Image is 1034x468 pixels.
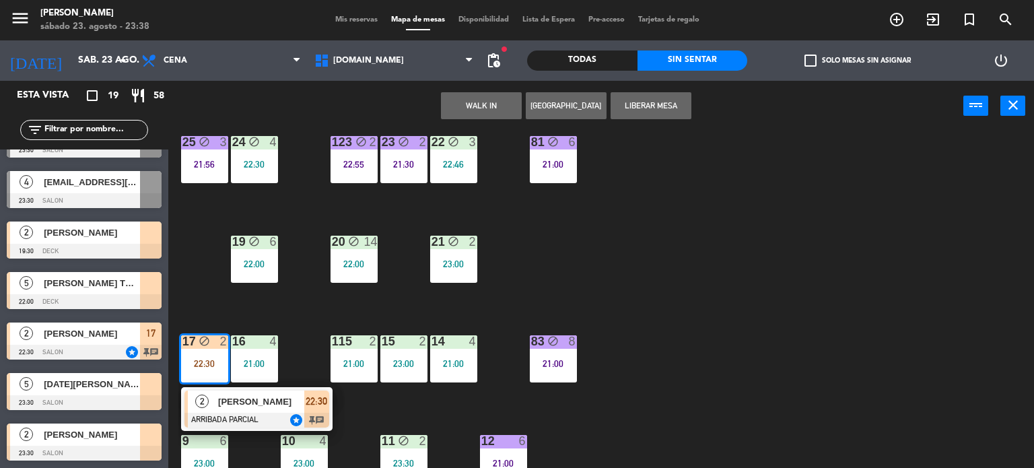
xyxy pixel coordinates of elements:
i: menu [10,8,30,28]
div: 83 [531,335,532,347]
div: 17 [182,335,183,347]
div: [PERSON_NAME] [40,7,149,20]
span: 58 [153,88,164,104]
div: 21:30 [380,160,427,169]
i: block [398,435,409,446]
span: [DATE][PERSON_NAME] [44,377,140,391]
div: 4 [270,136,278,148]
i: filter_list [27,122,43,138]
i: block [448,136,459,147]
span: pending_actions [485,53,502,69]
span: 17 [146,325,156,341]
i: block [199,335,210,347]
i: power_input [968,97,984,113]
i: close [1005,97,1021,113]
div: 3 [220,136,228,148]
i: arrow_drop_down [115,53,131,69]
span: [DOMAIN_NAME] [333,56,404,65]
button: power_input [963,96,988,116]
span: Pre-acceso [582,16,631,24]
div: Sin sentar [637,51,748,71]
i: block [355,136,367,147]
span: 5 [20,377,33,391]
div: 25 [182,136,183,148]
div: 22:46 [430,160,477,169]
button: WALK IN [441,92,522,119]
div: 21:00 [231,359,278,368]
button: Liberar Mesa [611,92,691,119]
div: 2 [370,335,378,347]
i: block [248,136,260,147]
div: 23:00 [181,459,228,468]
div: 22:00 [231,259,278,269]
div: 23:00 [281,459,328,468]
i: block [199,136,210,147]
span: [PERSON_NAME] [44,327,140,341]
span: 4 [20,175,33,189]
i: turned_in_not [961,11,977,28]
span: fiber_manual_record [500,45,508,53]
div: 22:30 [181,359,228,368]
i: block [547,335,559,347]
span: [PERSON_NAME] [44,226,140,240]
div: 3 [469,136,477,148]
div: Todas [527,51,637,71]
div: 14 [364,236,378,248]
span: check_box_outline_blank [804,55,817,67]
div: 21:00 [530,160,577,169]
i: add_circle_outline [889,11,905,28]
i: crop_square [84,88,100,104]
div: 21:00 [530,359,577,368]
div: 2 [419,435,427,447]
i: exit_to_app [925,11,941,28]
input: Filtrar por nombre... [43,123,147,137]
div: 12 [481,435,482,447]
div: 9 [182,435,183,447]
div: 6 [569,136,577,148]
div: 4 [320,435,328,447]
i: power_settings_new [993,53,1009,69]
span: Tarjetas de regalo [631,16,706,24]
span: 2 [195,395,209,408]
div: 6 [220,435,228,447]
span: Mapa de mesas [384,16,452,24]
div: 6 [519,435,527,447]
span: Lista de Espera [516,16,582,24]
span: [PERSON_NAME] [44,428,140,442]
span: [EMAIL_ADDRESS][DOMAIN_NAME] [44,175,140,189]
div: 6 [270,236,278,248]
div: 123 [332,136,333,148]
div: 22:00 [331,259,378,269]
label: Solo mesas sin asignar [804,55,911,67]
span: Cena [164,56,187,65]
div: 10 [282,435,283,447]
button: [GEOGRAPHIC_DATA] [526,92,607,119]
i: block [547,136,559,147]
span: 2 [20,327,33,340]
i: search [998,11,1014,28]
span: [PERSON_NAME] TR (OTRA MESA EN EL DECK) [44,276,140,290]
div: 2 [220,335,228,347]
span: Mis reservas [329,16,384,24]
div: 23:30 [380,459,427,468]
div: 23:00 [430,259,477,269]
span: 19 [108,88,118,104]
div: 22:30 [231,160,278,169]
div: 20 [332,236,333,248]
i: block [248,236,260,247]
i: block [448,236,459,247]
div: 21:00 [331,359,378,368]
i: block [398,136,409,147]
div: 21:00 [430,359,477,368]
button: menu [10,8,30,33]
div: 2 [370,136,378,148]
div: 115 [332,335,333,347]
div: 22:55 [331,160,378,169]
div: 8 [569,335,577,347]
div: 4 [469,335,477,347]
